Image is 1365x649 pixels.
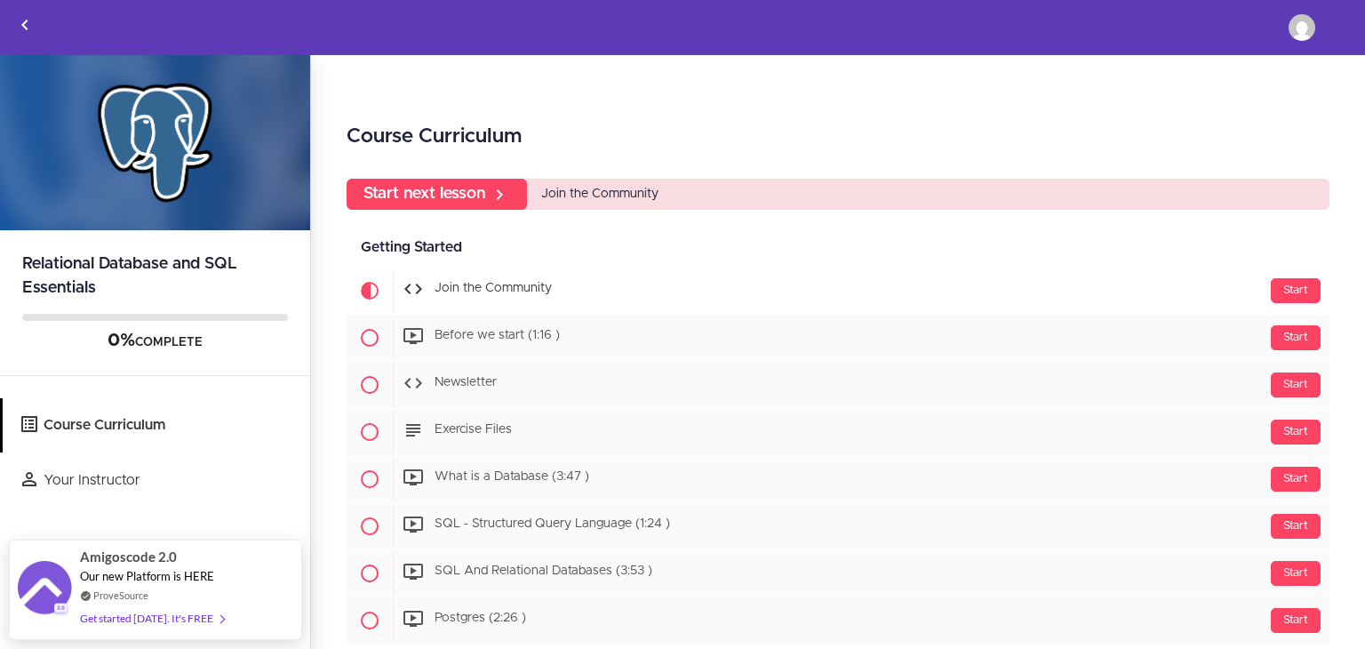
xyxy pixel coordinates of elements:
div: Start [1271,278,1321,303]
a: Start Exercise Files [347,409,1329,455]
span: What is a Database (3:47 ) [435,471,589,484]
h2: Course Curriculum [347,122,1329,152]
a: Start SQL And Relational Databases (3:53 ) [347,550,1329,597]
div: Start [1271,373,1321,397]
span: Join the Community [541,188,659,200]
span: Postgres (2:26 ) [435,613,526,625]
span: SQL And Relational Databases (3:53 ) [435,565,652,578]
div: Get started [DATE]. It's FREE [80,608,224,629]
a: Back to courses [1,1,49,54]
a: ProveSource [93,588,148,603]
svg: Back to courses [14,14,36,36]
a: Start What is a Database (3:47 ) [347,456,1329,502]
div: Start [1271,467,1321,492]
span: Amigoscode 2.0 [80,547,177,567]
a: Start next lesson [347,179,527,210]
div: Start [1271,608,1321,633]
a: Course Curriculum [3,398,310,453]
span: Current item [347,268,393,314]
div: Start [1271,514,1321,539]
div: Start [1271,420,1321,445]
a: Your Instructor [3,453,310,508]
img: jeanchristophe.chevallier@yahoo.fr [1289,14,1315,41]
div: COMPLETE [22,330,288,353]
span: Exercise Files [435,424,512,437]
div: Start [1271,325,1321,350]
span: Newsletter [435,377,497,389]
a: Start Before we start (1:16 ) [347,315,1329,361]
span: 0% [108,332,135,349]
a: Start Newsletter [347,362,1329,408]
span: Our new Platform is HERE [80,569,214,583]
div: Getting Started [347,228,1329,268]
img: provesource social proof notification image [18,561,71,619]
a: Current item Start Join the Community [347,268,1329,314]
span: SQL - Structured Query Language (1:24 ) [435,518,670,531]
a: Start Postgres (2:26 ) [347,597,1329,644]
span: Before we start (1:16 ) [435,330,560,342]
div: Start [1271,561,1321,586]
span: Join the Community [435,283,552,295]
a: Start SQL - Structured Query Language (1:24 ) [347,503,1329,549]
